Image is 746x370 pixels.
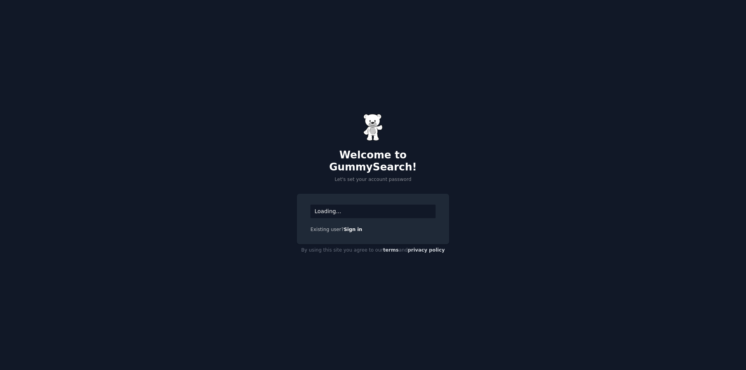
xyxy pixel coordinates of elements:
img: Gummy Bear [363,114,383,141]
span: Existing user? [310,227,344,232]
div: Loading... [310,205,436,218]
a: privacy policy [408,247,445,253]
div: By using this site you agree to our and [297,244,449,257]
a: Sign in [344,227,363,232]
h2: Welcome to GummySearch! [297,149,449,174]
p: Let's set your account password [297,176,449,183]
a: terms [383,247,399,253]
